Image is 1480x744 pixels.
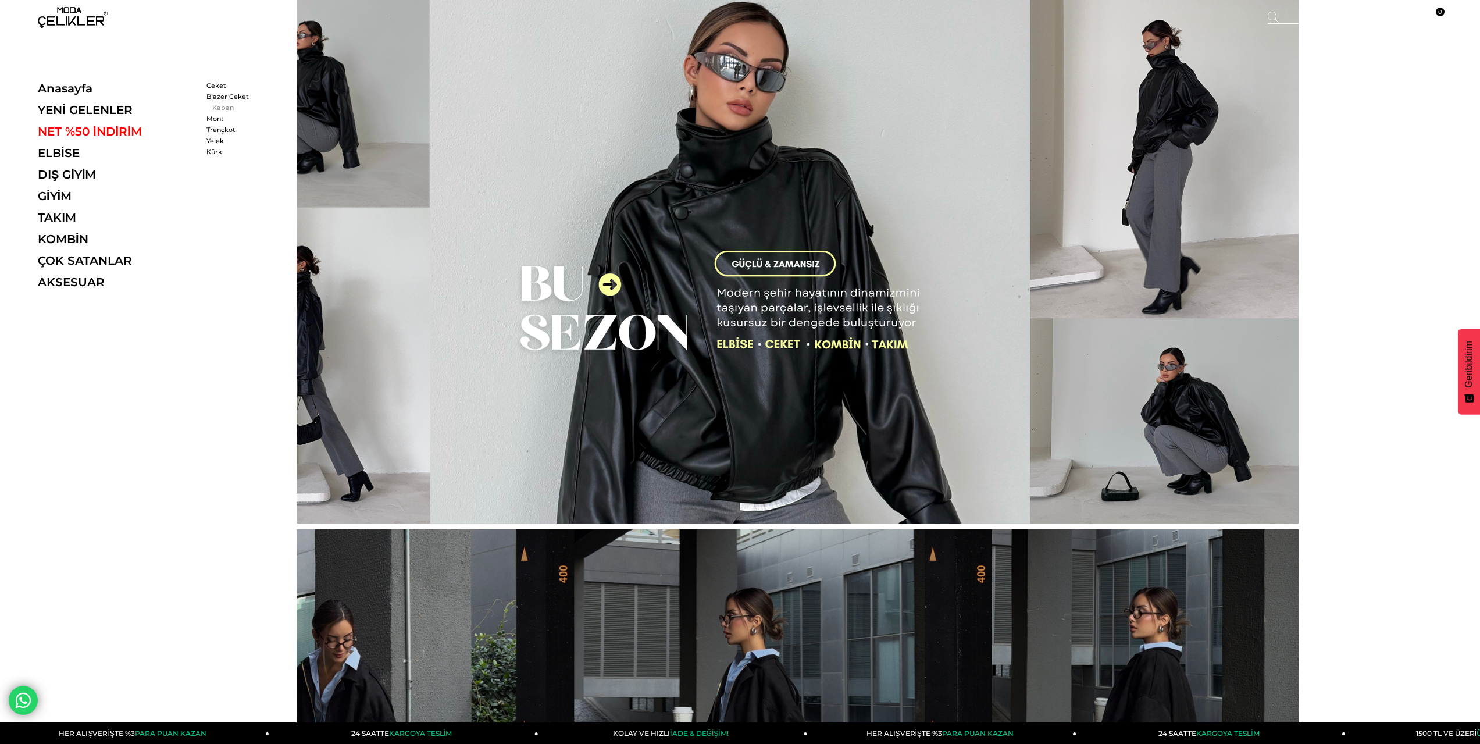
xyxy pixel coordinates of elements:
[1436,8,1445,16] span: 0
[206,126,273,134] a: Trençkot
[942,729,1014,738] span: PARA PUAN KAZAN
[206,104,273,112] a: Kaban
[807,722,1076,744] a: HER ALIŞVERİŞTE %3PARA PUAN KAZAN
[389,729,452,738] span: KARGOYA TESLİM
[38,81,198,95] a: Anasayfa
[206,148,273,156] a: Kürk
[38,146,198,160] a: ELBİSE
[38,168,198,181] a: DIŞ GİYİM
[206,115,273,123] a: Mont
[206,92,273,101] a: Blazer Ceket
[1464,341,1474,388] span: Geribildirim
[38,211,198,225] a: TAKIM
[269,722,538,744] a: 24 SAATTEKARGOYA TESLİM
[135,729,206,738] span: PARA PUAN KAZAN
[38,254,198,268] a: ÇOK SATANLAR
[38,275,198,289] a: AKSESUAR
[38,189,198,203] a: GİYİM
[1076,722,1346,744] a: 24 SAATTEKARGOYA TESLİM
[38,103,198,117] a: YENİ GELENLER
[206,81,273,90] a: Ceket
[1430,13,1439,22] a: 0
[38,124,198,138] a: NET %50 İNDİRİM
[38,7,108,28] img: logo
[1458,329,1480,415] button: Geribildirim - Show survey
[538,722,808,744] a: KOLAY VE HIZLIİADE & DEĞİŞİM!
[38,232,198,246] a: KOMBİN
[670,729,728,738] span: İADE & DEĞİŞİM!
[206,137,273,145] a: Yelek
[1196,729,1259,738] span: KARGOYA TESLİM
